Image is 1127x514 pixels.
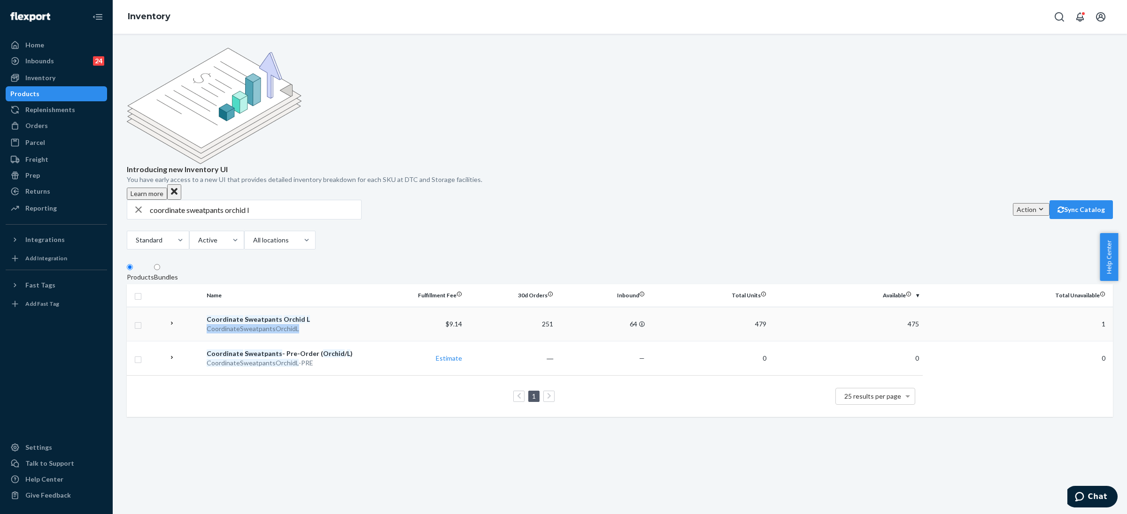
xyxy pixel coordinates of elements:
em: Orchid [323,349,345,357]
button: Open Search Box [1050,8,1069,26]
img: new-reports-banner-icon.82668bd98b6a51aee86340f2a7b77ae3.png [127,48,301,164]
button: Sync Catalog [1050,200,1113,219]
span: 475 [908,320,919,328]
em: Sweatpants [245,315,282,323]
div: Prep [25,171,40,180]
span: 25 results per page [844,392,901,400]
div: Add Fast Tag [25,300,59,308]
a: Add Fast Tag [6,296,107,311]
a: Home [6,38,107,53]
div: Fast Tags [25,280,55,290]
span: 0 [763,354,766,362]
button: Open account menu [1091,8,1110,26]
img: Flexport logo [10,12,50,22]
div: Bundles [154,272,178,282]
em: Sweatpants [245,349,282,357]
span: $9.14 [446,320,462,328]
div: - Pre-Order ( / ) [207,349,371,358]
p: You have early access to a new UI that provides detailed inventory breakdown for each SKU at DTC ... [127,175,1113,184]
div: Inventory [25,73,55,83]
th: 30d Orders [466,284,557,307]
div: Give Feedback [25,491,71,500]
button: Integrations [6,232,107,247]
input: All locations [289,235,290,245]
div: Talk to Support [25,459,74,468]
a: Inventory [128,11,170,22]
div: Settings [25,443,52,452]
button: Talk to Support [6,456,107,471]
a: Orders [6,118,107,133]
span: 479 [755,320,766,328]
a: Reporting [6,201,107,216]
a: Prep [6,168,107,183]
th: Inbound [557,284,648,307]
a: Inventory [6,70,107,85]
div: Action [1017,204,1046,214]
a: Settings [6,440,107,455]
div: Reporting [25,204,57,213]
button: Action [1013,203,1050,216]
iframe: Opens a widget where you can chat to one of our agents [1067,486,1118,509]
div: Freight [25,155,48,164]
a: Parcel [6,135,107,150]
div: Orders [25,121,48,130]
em: Coordinate [207,315,243,323]
input: Bundles [154,264,160,270]
a: Freight [6,152,107,167]
div: Returns [25,187,50,196]
div: Add Integration [25,254,67,262]
div: Products [127,272,154,282]
span: 1 [1102,320,1105,328]
div: Replenishments [25,105,75,114]
a: Add Integration [6,251,107,266]
div: Home [25,40,44,50]
button: Open notifications [1071,8,1089,26]
div: Standard [136,235,162,245]
td: 64 [557,307,648,341]
div: Products [10,89,39,98]
span: 0 [1102,354,1105,362]
em: L [307,315,310,323]
div: Parcel [25,138,45,147]
button: Close [167,184,181,200]
div: Active [198,235,216,245]
a: Estimate [436,354,462,362]
em: CoordinateSweatpantsOrchidL [207,359,299,367]
a: Help Center [6,472,107,487]
a: Returns [6,184,107,199]
input: Active [217,235,218,245]
td: ― [466,341,557,375]
button: Give Feedback [6,488,107,503]
span: — [639,354,645,362]
button: Fast Tags [6,278,107,293]
input: Products [127,264,133,270]
th: Fulfillment Fee [374,284,466,307]
th: Total Units [648,284,770,307]
a: Page 1 is your current page [530,392,538,400]
span: 0 [915,354,919,362]
td: 251 [466,307,557,341]
em: CoordinateSweatpantsOrchidL [207,325,299,333]
em: L [347,349,350,357]
button: Help Center [1100,233,1118,281]
button: Close Navigation [88,8,107,26]
a: Replenishments [6,102,107,117]
a: Products [6,86,107,101]
div: Inbounds [25,56,54,66]
em: Coordinate [207,349,243,357]
div: 24 [93,56,104,66]
input: Search inventory by name or sku [150,200,361,219]
button: Learn more [127,188,167,200]
th: Name [203,284,374,307]
p: Introducing new Inventory UI [127,164,1113,175]
th: Total Unavailable [923,284,1113,307]
div: Help Center [25,475,63,484]
div: Integrations [25,235,65,244]
em: Orchid [284,315,305,323]
input: Standard [162,235,163,245]
ol: breadcrumbs [120,3,178,30]
div: All locations [253,235,288,245]
div: -PRE [207,358,371,368]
